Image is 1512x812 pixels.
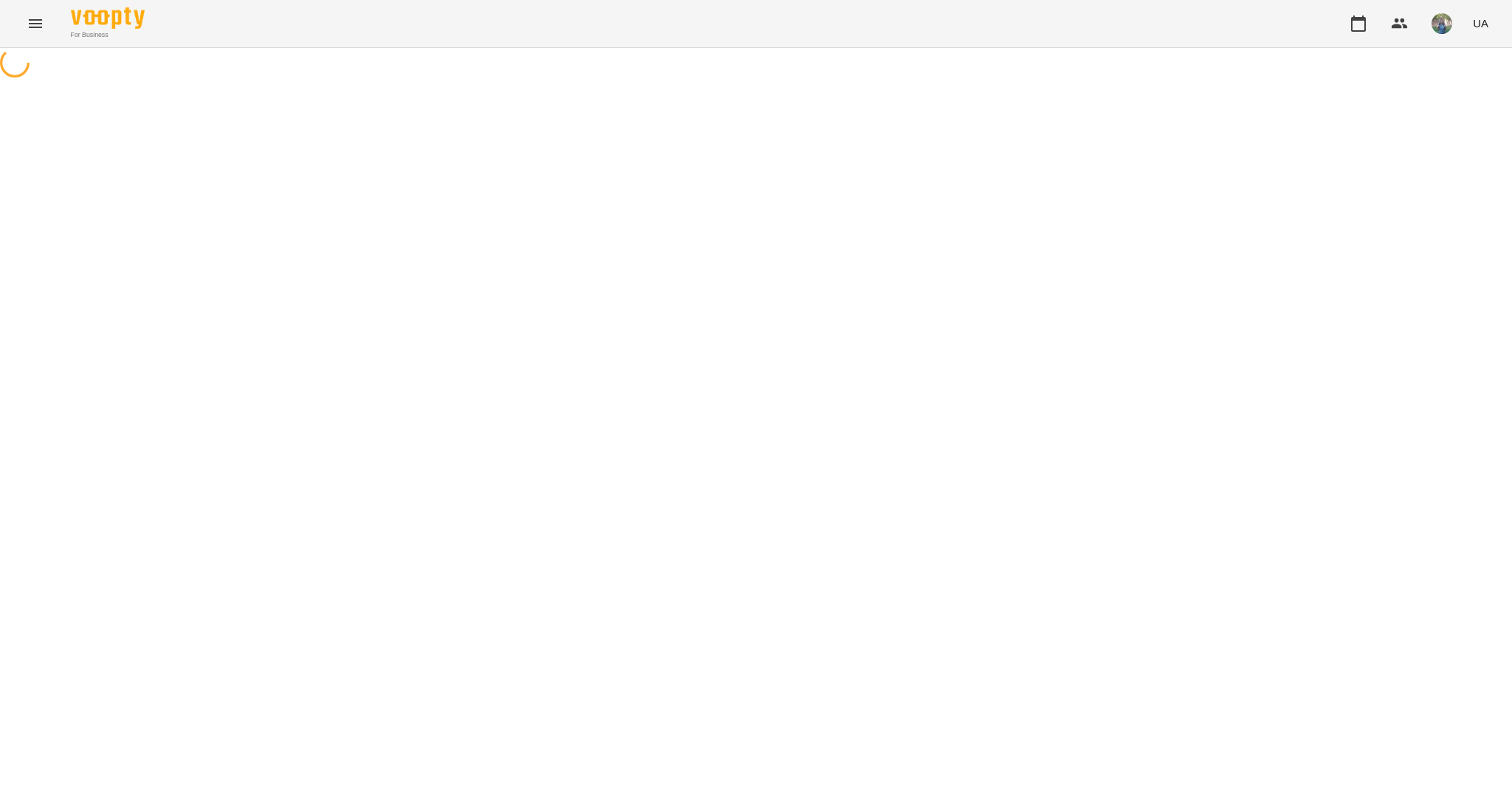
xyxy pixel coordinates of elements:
img: Voopty Logo [71,7,145,29]
span: UA [1473,16,1488,31]
button: UA [1467,10,1494,37]
button: Menu [18,6,53,41]
img: de1e453bb906a7b44fa35c1e57b3518e.jpg [1432,13,1452,34]
span: For Business [71,30,145,40]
